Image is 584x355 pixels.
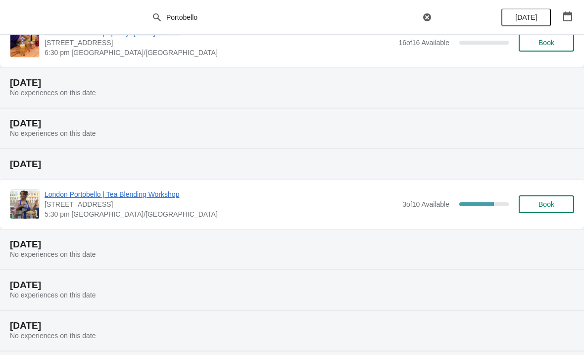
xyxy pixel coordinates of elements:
[10,280,574,290] h2: [DATE]
[10,291,96,299] span: No experiences on this date
[10,250,96,258] span: No experiences on this date
[10,190,39,219] img: London Portobello | Tea Blending Workshop | 158 Portobello Rd, London W11 2EB, UK | 5:30 pm Europ...
[10,118,574,128] h2: [DATE]
[422,12,432,22] button: Clear
[45,199,397,209] span: [STREET_ADDRESS]
[398,39,449,47] span: 16 of 16 Available
[538,200,554,208] span: Book
[519,195,574,213] button: Book
[10,332,96,340] span: No experiences on this date
[10,321,574,331] h2: [DATE]
[45,209,397,219] span: 5:30 pm [GEOGRAPHIC_DATA]/[GEOGRAPHIC_DATA]
[515,13,537,21] span: [DATE]
[10,89,96,97] span: No experiences on this date
[519,34,574,52] button: Book
[402,200,449,208] span: 3 of 10 Available
[501,8,551,26] button: [DATE]
[10,129,96,137] span: No experiences on this date
[10,159,574,169] h2: [DATE]
[45,189,397,199] span: London Portobello | Tea Blending Workshop
[10,239,574,249] h2: [DATE]
[538,39,554,47] span: Book
[10,28,39,57] img: London Portobello | Spooky! Halloween Lock-In | 158 Portobello Road, London W11 2EB, UK | 6:30 pm...
[45,48,393,58] span: 6:30 pm [GEOGRAPHIC_DATA]/[GEOGRAPHIC_DATA]
[10,78,574,88] h2: [DATE]
[166,8,420,26] input: Search
[45,38,393,48] span: [STREET_ADDRESS]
